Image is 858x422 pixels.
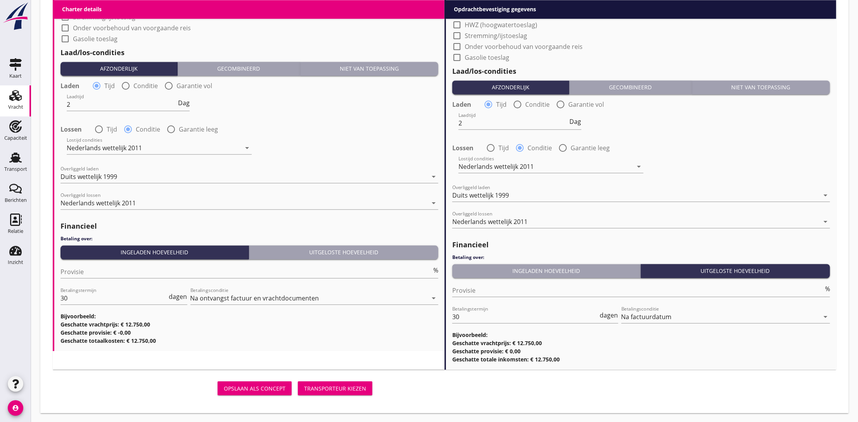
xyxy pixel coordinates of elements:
input: Provisie [61,266,432,278]
div: Transport [4,167,27,172]
i: account_circle [8,400,23,416]
h3: Geschatte vrachtprijs: € 12.750,00 [452,339,830,347]
div: Gecombineerd [573,83,688,91]
i: arrow_drop_down [242,143,252,153]
label: Tijd [498,144,509,152]
button: Gecombineerd [569,80,692,94]
i: arrow_drop_down [821,217,830,226]
strong: Laden [61,82,80,90]
div: Nederlands wettelijk 2011 [61,200,136,207]
h4: Betaling over: [452,254,830,261]
label: Onder voorbehoud van voorgaande reis [73,24,191,32]
div: Inzicht [8,260,23,265]
div: Opslaan als concept [224,384,285,392]
input: Laadtijd [67,98,176,111]
div: Gecombineerd [181,64,296,73]
button: Transporteur kiezen [298,381,372,395]
h2: Financieel [61,221,438,231]
label: HWZ (hoogwatertoeslag) [465,21,537,29]
label: Conditie [133,82,158,90]
div: % [823,286,830,292]
i: arrow_drop_down [429,198,438,208]
h2: Laad/los-condities [61,47,438,58]
button: Niet van toepassing [300,62,438,76]
button: Uitgeloste hoeveelheid [641,264,830,278]
div: Nederlands wettelijk 2011 [458,163,534,170]
label: Onder voorbehoud van voorgaande reis [465,43,583,50]
i: arrow_drop_down [821,191,830,200]
div: Kaub [452,1,467,8]
label: Tijd [107,125,117,133]
label: Garantie vol [568,101,604,108]
label: Conditie [136,125,160,133]
div: Niet van toepassing [695,83,827,91]
div: Ingeladen hoeveelheid [64,248,246,256]
span: Dag [178,100,190,106]
button: Ingeladen hoeveelheid [61,245,249,259]
label: Gasolie toeslag [73,35,118,43]
div: dagen [168,293,187,300]
label: Gasolie toeslag [465,54,509,61]
label: Garantie leeg [571,144,610,152]
div: Capaciteit [4,135,27,141]
div: Uitgeloste hoeveelheid [644,267,827,275]
h3: Bijvoorbeeld: [61,312,438,320]
div: Afzonderlijk [64,64,174,73]
label: Stremming/ijstoeslag [465,32,527,40]
div: Duits wettelijk 1999 [452,192,509,199]
i: arrow_drop_down [634,162,643,171]
i: arrow_drop_down [429,172,438,181]
div: Duits wettelijk 1999 [61,173,117,180]
input: Betalingstermijn [452,311,599,323]
span: Dag [570,118,581,125]
label: Stremming/ijstoeslag [73,13,135,21]
div: Na ontvangst factuur en vrachtdocumenten [190,295,319,302]
div: Kaart [9,73,22,78]
label: Tijd [104,82,115,90]
i: arrow_drop_down [429,293,438,303]
button: Afzonderlijk [61,62,178,76]
div: Vracht [8,104,23,109]
div: Nederlands wettelijk 2011 [452,218,528,225]
h3: Geschatte totaalkosten: € 12.750,00 [61,337,438,345]
strong: Laden [452,101,471,108]
div: Nederlands wettelijk 2011 [67,144,142,151]
button: Niet van toepassing [692,80,830,94]
label: Conditie [525,101,550,108]
div: Ingeladen hoeveelheid [455,267,637,275]
div: Relatie [8,229,23,234]
h2: Laad/los-condities [452,66,830,76]
h4: Betaling over: [61,235,438,242]
i: arrow_drop_down [821,312,830,321]
button: Uitgeloste hoeveelheid [249,245,439,259]
div: dagen [599,312,618,318]
strong: Lossen [452,144,474,152]
div: Afzonderlijk [455,83,566,91]
button: Opslaan als concept [218,381,292,395]
input: Provisie [452,284,823,297]
div: Transporteur kiezen [304,384,366,392]
button: Afzonderlijk [452,80,569,94]
div: Berichten [5,198,27,203]
label: Conditie [528,144,552,152]
label: Tijd [496,101,507,108]
h3: Geschatte provisie: € 0,00 [452,347,830,355]
div: Na factuurdatum [621,313,672,320]
strong: Lossen [61,125,82,133]
button: Ingeladen hoeveelheid [452,264,641,278]
button: Gecombineerd [178,62,300,76]
label: Garantie vol [176,82,212,90]
div: Niet van toepassing [303,64,435,73]
label: Garantie leeg [179,125,218,133]
h3: Geschatte provisie: € -0,00 [61,328,438,337]
div: % [432,267,438,273]
h3: Geschatte totale inkomsten: € 12.750,00 [452,355,830,363]
input: Betalingstermijn [61,292,168,304]
input: Laadtijd [458,117,568,129]
h3: Bijvoorbeeld: [452,331,830,339]
div: Uitgeloste hoeveelheid [252,248,436,256]
img: logo-small.a267ee39.svg [2,2,29,31]
label: HWZ (hoogwatertoeslag) [73,2,145,10]
h3: Geschatte vrachtprijs: € 12.750,00 [61,320,438,328]
h2: Financieel [452,240,830,250]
